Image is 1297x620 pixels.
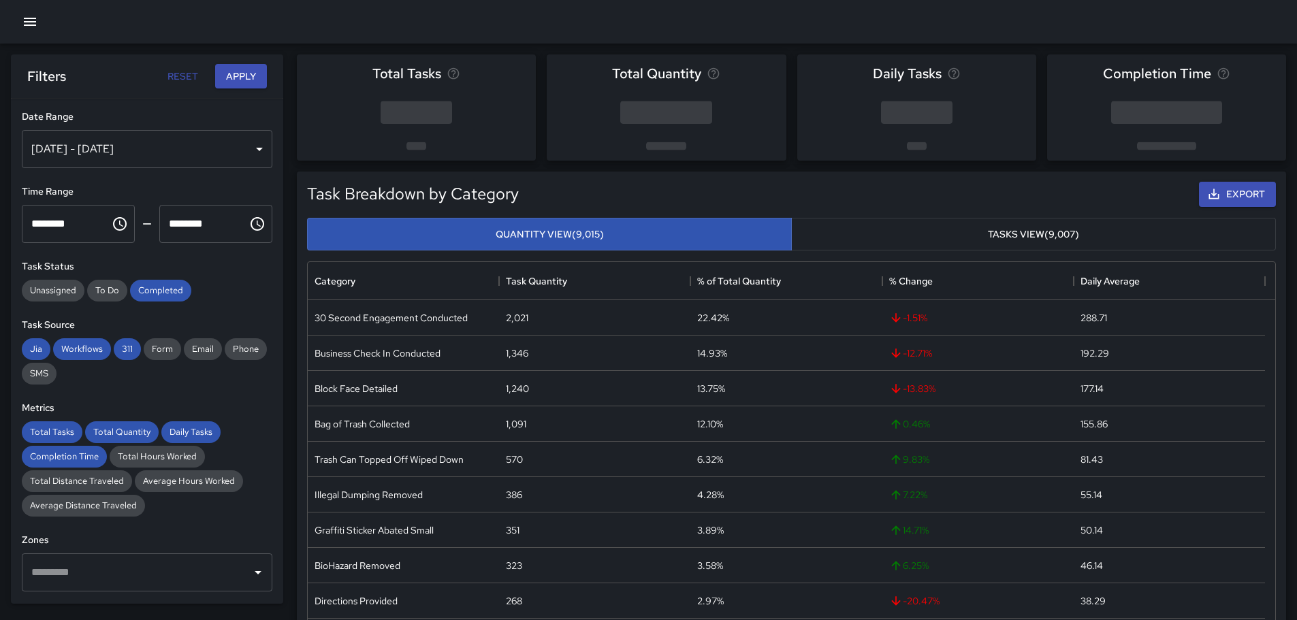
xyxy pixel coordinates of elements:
div: Category [308,262,499,300]
div: 81.43 [1080,453,1103,466]
span: -20.47 % [889,594,940,608]
div: 6.32% [697,453,723,466]
div: 3.89% [697,523,724,537]
div: [DATE] - [DATE] [22,130,272,168]
div: 14.93% [697,346,727,360]
div: Graffiti Sticker Abated Small [315,523,434,537]
div: Completed [130,280,191,301]
div: Daily Average [1080,262,1140,300]
button: Tasks View(9,007) [791,218,1276,251]
button: Open [249,563,268,582]
h6: Task Source [22,318,272,333]
div: 3.58% [697,559,723,572]
div: 268 [506,594,522,608]
svg: Total number of tasks in the selected period, compared to the previous period. [447,67,460,80]
div: Total Quantity [85,421,159,443]
div: Total Tasks [22,421,82,443]
span: Total Tasks [22,426,82,438]
div: 55.14 [1080,488,1102,502]
div: SMS [22,363,57,385]
span: Jia [22,343,50,355]
div: Average Distance Traveled [22,495,145,517]
button: Quantity View(9,015) [307,218,792,251]
span: 0.46 % [889,417,930,431]
div: Form [144,338,181,360]
div: Directions Provided [315,594,398,608]
h6: Zones [22,533,272,548]
span: -12.71 % [889,346,932,360]
div: Total Hours Worked [110,446,205,468]
span: 7.22 % [889,488,927,502]
h6: Filters [27,65,66,87]
div: Jia [22,338,50,360]
span: Unassigned [22,284,84,296]
h6: Date Range [22,110,272,125]
span: Completion Time [22,451,107,462]
div: Daily Tasks [161,421,221,443]
div: Bag of Trash Collected [315,417,410,431]
div: 4.28% [697,488,724,502]
div: 351 [506,523,519,537]
div: 46.14 [1080,559,1103,572]
div: 192.29 [1080,346,1109,360]
span: Daily Tasks [161,426,221,438]
div: Illegal Dumping Removed [315,488,423,502]
div: % Change [882,262,1074,300]
h6: Task Status [22,259,272,274]
div: 1,346 [506,346,528,360]
span: Average Distance Traveled [22,500,145,511]
div: 1,240 [506,382,529,395]
div: 288.71 [1080,311,1107,325]
div: Email [184,338,222,360]
span: Form [144,343,181,355]
span: Daily Tasks [873,63,942,84]
div: 2,021 [506,311,528,325]
span: Workflows [53,343,111,355]
div: Category [315,262,355,300]
div: Block Face Detailed [315,382,398,395]
svg: Average time taken to complete tasks in the selected period, compared to the previous period. [1217,67,1230,80]
span: -1.51 % [889,311,927,325]
div: 2.97% [697,594,724,608]
div: 323 [506,559,522,572]
h6: Metrics [22,401,272,416]
div: 22.42% [697,311,729,325]
div: 386 [506,488,522,502]
div: 570 [506,453,523,466]
button: Choose time, selected time is 12:00 AM [106,210,133,238]
div: 177.14 [1080,382,1104,395]
button: Export [1199,182,1276,207]
span: Total Quantity [85,426,159,438]
button: Reset [161,64,204,89]
span: To Do [87,284,127,296]
div: 38.29 [1080,594,1106,608]
div: Completion Time [22,446,107,468]
h6: Time Range [22,184,272,199]
div: 50.14 [1080,523,1103,537]
div: Unassigned [22,280,84,301]
div: Task Quantity [506,262,567,300]
span: 6.25 % [889,559,929,572]
div: Business Check In Conducted [315,346,441,360]
div: Workflows [53,338,111,360]
span: Total Distance Traveled [22,475,132,487]
span: Average Hours Worked [135,475,243,487]
div: Average Hours Worked [135,470,243,492]
span: Total Tasks [372,63,441,84]
span: Total Quantity [612,63,701,84]
span: 9.83 % [889,453,929,466]
div: To Do [87,280,127,301]
div: Task Quantity [499,262,690,300]
svg: Average number of tasks per day in the selected period, compared to the previous period. [947,67,961,80]
span: -13.83 % [889,382,935,395]
span: Email [184,343,222,355]
span: SMS [22,368,57,379]
div: % of Total Quantity [697,262,781,300]
span: Total Hours Worked [110,451,205,462]
h5: Task Breakdown by Category [307,183,1194,205]
div: 1,091 [506,417,526,431]
div: 311 [114,338,141,360]
div: % of Total Quantity [690,262,882,300]
span: Phone [225,343,267,355]
button: Choose time, selected time is 11:59 PM [244,210,271,238]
